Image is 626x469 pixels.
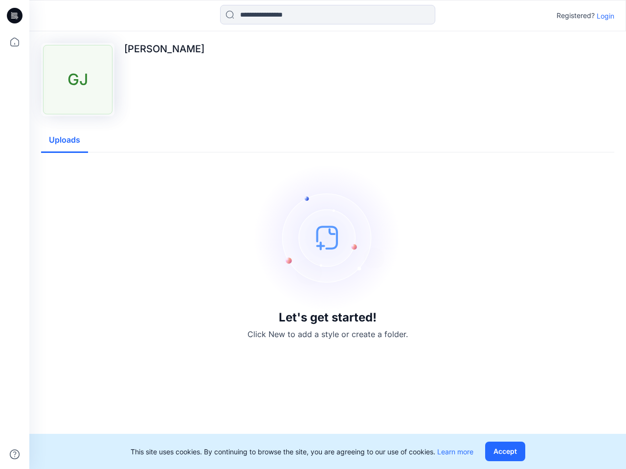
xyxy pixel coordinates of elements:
[597,11,614,21] p: Login
[131,447,473,457] p: This site uses cookies. By continuing to browse the site, you are agreeing to our use of cookies.
[437,448,473,456] a: Learn more
[124,43,204,55] p: [PERSON_NAME]
[43,45,112,114] div: GJ
[279,311,377,324] h3: Let's get started!
[41,128,88,153] button: Uploads
[485,442,525,461] button: Accept
[254,164,401,311] img: empty-state-image.svg
[557,10,595,21] p: Registered?
[247,328,408,340] p: Click New to add a style or create a folder.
